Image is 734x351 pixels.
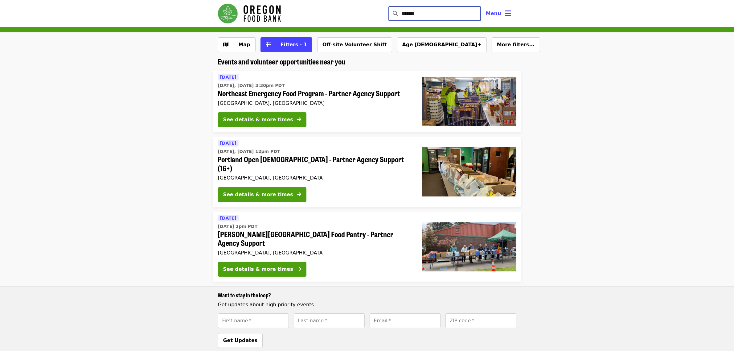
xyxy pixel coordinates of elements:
[401,6,481,21] input: Search
[218,250,412,256] div: [GEOGRAPHIC_DATA], [GEOGRAPHIC_DATA]
[218,175,412,181] div: [GEOGRAPHIC_DATA], [GEOGRAPHIC_DATA]
[481,6,516,21] button: Toggle account menu
[281,42,307,47] span: Filters · 1
[223,266,293,273] div: See details & more times
[218,333,263,348] button: Get Updates
[218,291,271,299] span: Want to stay in the loop?
[220,141,236,146] span: [DATE]
[220,75,236,80] span: [DATE]
[266,42,271,47] i: sliders-h icon
[213,137,521,207] a: See details for "Portland Open Bible - Partner Agency Support (16+)"
[505,9,511,18] i: bars icon
[218,313,289,328] input: [object Object]
[218,230,412,248] span: [PERSON_NAME][GEOGRAPHIC_DATA] Food Pantry - Partner Agency Support
[422,77,516,126] img: Northeast Emergency Food Program - Partner Agency Support organized by Oregon Food Bank
[317,37,392,52] button: Off-site Volunteer Shift
[239,42,250,47] span: Map
[497,42,535,47] span: More filters...
[218,100,412,106] div: [GEOGRAPHIC_DATA], [GEOGRAPHIC_DATA]
[218,4,281,23] img: Oregon Food Bank - Home
[218,262,306,277] button: See details & more times
[297,117,301,122] i: arrow-right icon
[213,212,521,282] a: See details for "Kelly Elementary School Food Pantry - Partner Agency Support"
[297,192,301,197] i: arrow-right icon
[218,302,315,308] span: Get updates about high priority events.
[492,37,540,52] button: More filters...
[218,82,285,89] time: [DATE], [DATE] 3:30pm PDT
[220,216,236,221] span: [DATE]
[223,42,229,47] i: map icon
[218,187,306,202] button: See details & more times
[218,37,256,52] button: Show map view
[445,313,516,328] input: [object Object]
[393,10,398,16] i: search icon
[213,71,521,132] a: See details for "Northeast Emergency Food Program - Partner Agency Support"
[370,313,441,328] input: [object Object]
[223,337,258,343] span: Get Updates
[218,56,346,67] span: Events and volunteer opportunities near you
[486,10,501,16] span: Menu
[297,266,301,272] i: arrow-right icon
[223,116,293,123] div: See details & more times
[223,191,293,198] div: See details & more times
[218,155,412,173] span: Portland Open [DEMOGRAPHIC_DATA] - Partner Agency Support (16+)
[397,37,487,52] button: Age [DEMOGRAPHIC_DATA]+
[218,112,306,127] button: See details & more times
[422,147,516,196] img: Portland Open Bible - Partner Agency Support (16+) organized by Oregon Food Bank
[218,148,280,155] time: [DATE], [DATE] 12pm PDT
[422,222,516,271] img: Kelly Elementary School Food Pantry - Partner Agency Support organized by Oregon Food Bank
[294,313,365,328] input: [object Object]
[260,37,312,52] button: Filters (1 selected)
[218,89,412,98] span: Northeast Emergency Food Program - Partner Agency Support
[218,223,258,230] time: [DATE] 2pm PDT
